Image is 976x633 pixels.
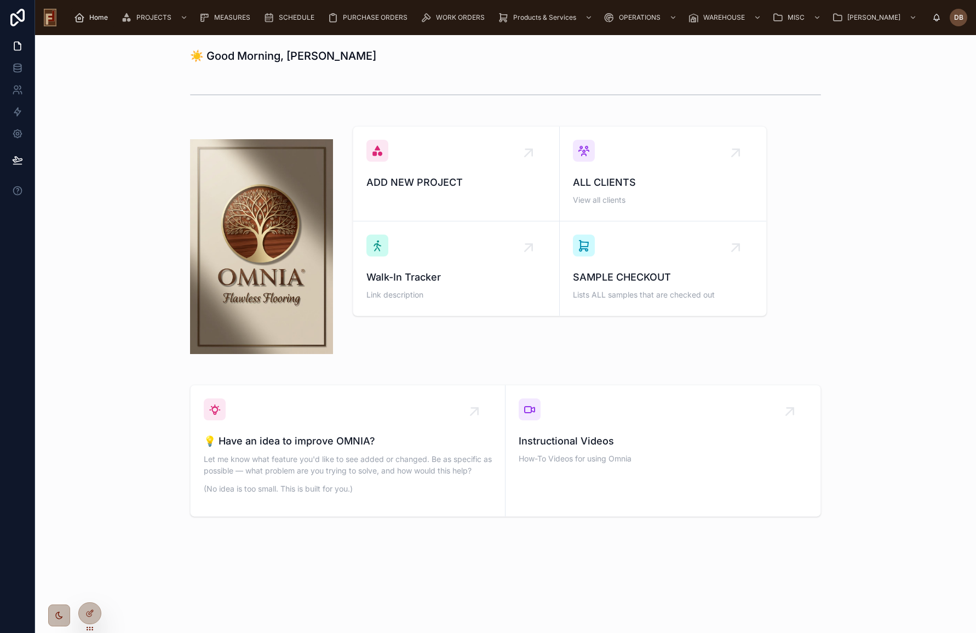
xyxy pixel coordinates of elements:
p: (No idea is too small. This is built for you.) [204,483,492,494]
span: View all clients [573,195,753,206]
a: SAMPLE CHECKOUTLists ALL samples that are checked out [560,221,766,316]
img: App logo [44,9,56,26]
span: MEASURES [214,13,250,22]
a: SCHEDULE [260,8,322,27]
span: Link description [366,289,546,300]
a: MISC [769,8,826,27]
div: scrollable content [65,5,932,30]
span: DB [954,13,963,22]
span: SAMPLE CHECKOUT [573,270,753,285]
span: SCHEDULE [279,13,314,22]
a: Instructional VideosHow-To Videos for using Omnia [506,385,820,516]
span: Instructional Videos [519,434,807,449]
span: Lists ALL samples that are checked out [573,289,753,300]
span: [PERSON_NAME] [847,13,900,22]
span: 💡 Have an idea to improve OMNIA? [204,434,492,449]
span: OPERATIONS [619,13,661,22]
a: PURCHASE ORDERS [324,8,415,27]
a: 💡 Have an idea to improve OMNIA?Let me know what feature you'd like to see added or changed. Be a... [191,385,506,516]
span: Walk-In Tracker [366,270,546,285]
a: Walk-In TrackerLink description [353,221,560,316]
a: [PERSON_NAME] [829,8,922,27]
span: WORK ORDERS [436,13,485,22]
span: WAREHOUSE [703,13,745,22]
a: PROJECTS [118,8,193,27]
a: Products & Services [495,8,598,27]
span: How-To Videos for using Omnia [519,453,807,464]
a: Home [71,8,116,27]
span: PROJECTS [136,13,171,22]
span: PURCHASE ORDERS [343,13,407,22]
p: Let me know what feature you'd like to see added or changed. Be as specific as possible — what pr... [204,453,492,476]
a: MEASURES [196,8,258,27]
span: Home [89,13,108,22]
span: Products & Services [513,13,576,22]
span: MISC [788,13,805,22]
a: ALL CLIENTSView all clients [560,127,766,221]
span: ALL CLIENTS [573,175,753,190]
h1: ☀️ Good Morning, [PERSON_NAME] [190,48,376,64]
a: OPERATIONS [600,8,682,27]
a: ADD NEW PROJECT [353,127,560,221]
a: WORK ORDERS [417,8,492,27]
span: ADD NEW PROJECT [366,175,546,190]
img: 34222-Omnia-logo---final.jpg [190,139,333,354]
a: WAREHOUSE [685,8,767,27]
